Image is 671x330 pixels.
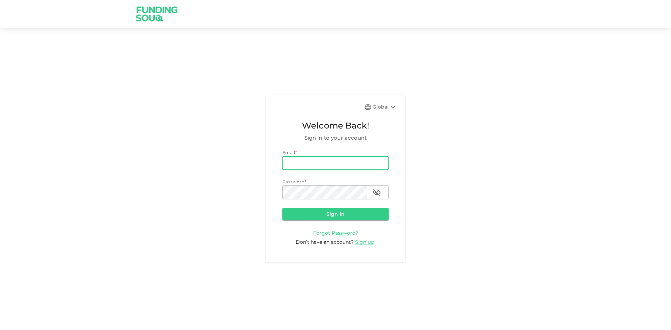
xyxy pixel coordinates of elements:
[282,134,389,142] span: Sign in to your account
[282,119,389,132] span: Welcome Back!
[296,239,354,245] span: Don’t have an account?
[313,229,358,236] a: Forgot Password?
[282,179,304,184] span: Password
[282,156,389,170] input: email
[282,208,389,220] button: Sign in
[282,150,295,155] span: Email
[355,239,374,245] span: Sign up
[282,185,367,199] input: password
[373,103,397,111] div: Global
